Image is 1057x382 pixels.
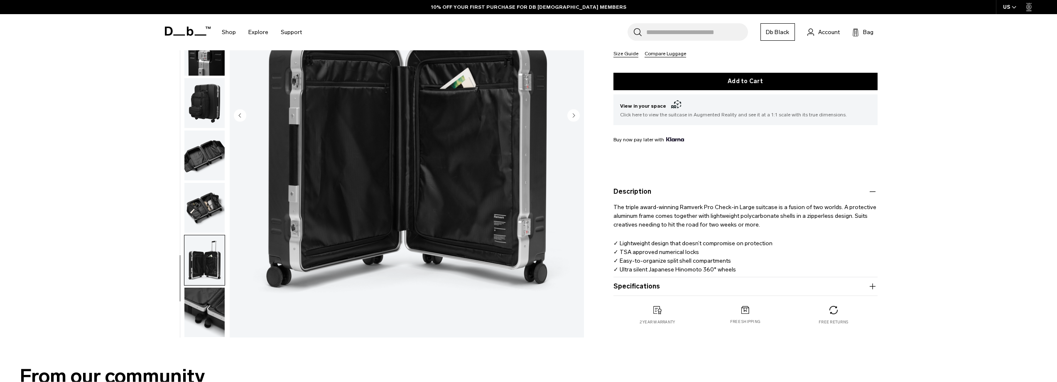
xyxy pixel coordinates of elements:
[818,28,840,37] span: Account
[222,17,236,47] a: Shop
[613,73,878,90] button: Add to Cart
[431,3,626,11] a: 10% OFF YOUR FIRST PURCHASE FOR DB [DEMOGRAPHIC_DATA] MEMBERS
[807,27,840,37] a: Account
[620,111,871,118] span: Click here to view the suitcase in Augmented Reality and see it at a 1:1 scale with its true dime...
[613,187,878,197] button: Description
[184,26,225,76] img: Ramverk Pro Check-in Luggage Large Silver
[184,78,225,128] img: Ramverk Pro Check-in Luggage Large Silver
[863,28,873,37] span: Bag
[281,17,302,47] a: Support
[248,17,268,47] a: Explore
[620,101,871,111] span: View in your space
[184,287,225,337] img: Ramverk Pro Check-in Luggage Large Silver
[613,281,878,291] button: Specifications
[613,136,684,143] span: Buy now pay later with
[730,319,760,325] p: Free shipping
[852,27,873,37] button: Bag
[184,235,225,285] img: Ramverk Pro Check-in Luggage Large Silver
[184,25,225,76] button: Ramverk Pro Check-in Luggage Large Silver
[760,23,795,41] a: Db Black
[666,137,684,141] img: {"height" => 20, "alt" => "Klarna"}
[613,197,878,229] p: The triple award-winning Ramverk Pro Check-in Large suitcase is a fusion of two worlds. A protect...
[819,319,848,325] p: Free returns
[184,183,225,233] img: Ramverk Pro Check-in Luggage Large Silver
[613,51,638,57] button: Size Guide
[613,94,878,125] button: View in your space Click here to view the suitcase in Augmented Reality and see it at a 1:1 scale...
[216,14,308,50] nav: Main Navigation
[184,131,225,180] img: Ramverk Pro Check-in Luggage Large Silver
[640,319,675,325] p: 2 year warranty
[613,239,878,283] p: ✓ Lightweight design that doesn’t compromise on protection ✓ TSA approved numerical locks ✓ Easy-...
[184,130,225,181] button: Ramverk Pro Check-in Luggage Large Silver
[184,182,225,233] button: Ramverk Pro Check-in Luggage Large Silver
[567,109,580,123] button: Next slide
[645,51,686,57] button: Compare Luggage
[234,109,246,123] button: Previous slide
